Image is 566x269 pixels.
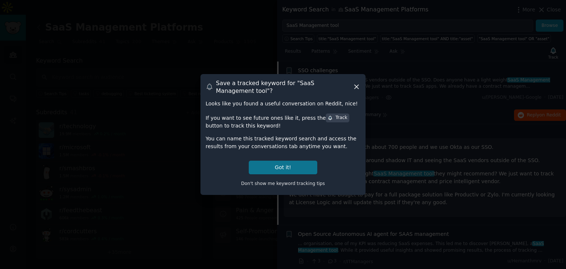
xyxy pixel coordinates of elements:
div: If you want to see future ones like it, press the button to track this keyword! [206,113,360,130]
div: Track [328,115,347,121]
button: Got it! [249,161,317,174]
h3: Save a tracked keyword for " SaaS Management tool "? [216,79,353,95]
div: Looks like you found a useful conversation on Reddit, nice! [206,100,360,108]
div: You can name this tracked keyword search and access the results from your conversations tab anyti... [206,135,360,150]
span: Don't show me keyword tracking tips [241,181,325,186]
